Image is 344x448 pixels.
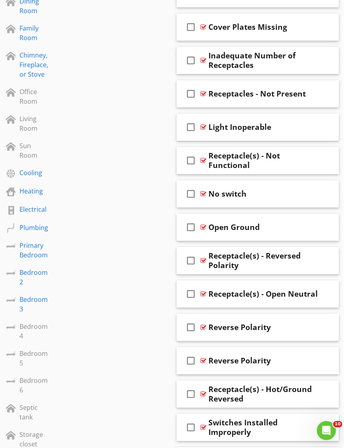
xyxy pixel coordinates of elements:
div: Receptacles - Not Present [208,89,306,98]
div: Bedroom 2 [19,268,48,287]
div: Family Room [19,23,48,42]
span: 10 [333,421,342,427]
div: Open Ground [208,222,260,232]
div: No switch [208,189,247,199]
i: check_box_outline_blank [185,51,197,70]
div: Receptacle(s) - Not Functional [208,151,318,170]
div: Office Room [19,87,48,106]
div: Bedroom 6 [19,376,48,395]
iframe: Intercom live chat [317,421,336,440]
div: Cooling [19,168,48,178]
div: Light Inoperable [208,122,271,132]
i: check_box_outline_blank [185,284,197,303]
i: check_box_outline_blank [185,218,197,237]
div: Electrical [19,205,48,214]
div: Inadequate Number of Receptacles [208,51,318,70]
i: check_box_outline_blank [185,118,197,137]
div: Receptacle(s) - Open Neutral [208,289,318,299]
i: check_box_outline_blank [185,318,197,337]
div: Switches Installed Improperly [208,418,318,437]
div: Reverse Polarity [208,356,271,365]
div: Septic tank [19,403,48,422]
div: Receptacle(s) - Hot/Ground Reversed [208,384,318,404]
i: check_box_outline_blank [185,184,197,203]
div: Reverse Polarity [208,322,271,332]
div: Bedroom 5 [19,349,48,368]
div: Bedroom 3 [19,295,48,314]
div: Bedroom 4 [19,322,48,341]
div: Primary Bedroom [19,241,48,260]
i: check_box_outline_blank [185,84,197,103]
i: check_box_outline_blank [185,17,197,37]
i: check_box_outline_blank [185,151,197,170]
div: Sun Room [19,141,48,160]
div: Receptacle(s) - Reversed Polarity [208,251,318,270]
i: check_box_outline_blank [185,384,197,404]
i: check_box_outline_blank [185,351,197,370]
div: Cover Plates Missing [208,22,287,32]
div: Living Room [19,114,48,133]
div: Chimney, Fireplace, or Stove [19,50,48,79]
i: check_box_outline_blank [185,251,197,270]
i: check_box_outline_blank [185,418,197,437]
div: Plumbing [19,223,48,232]
div: Heating [19,186,48,196]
